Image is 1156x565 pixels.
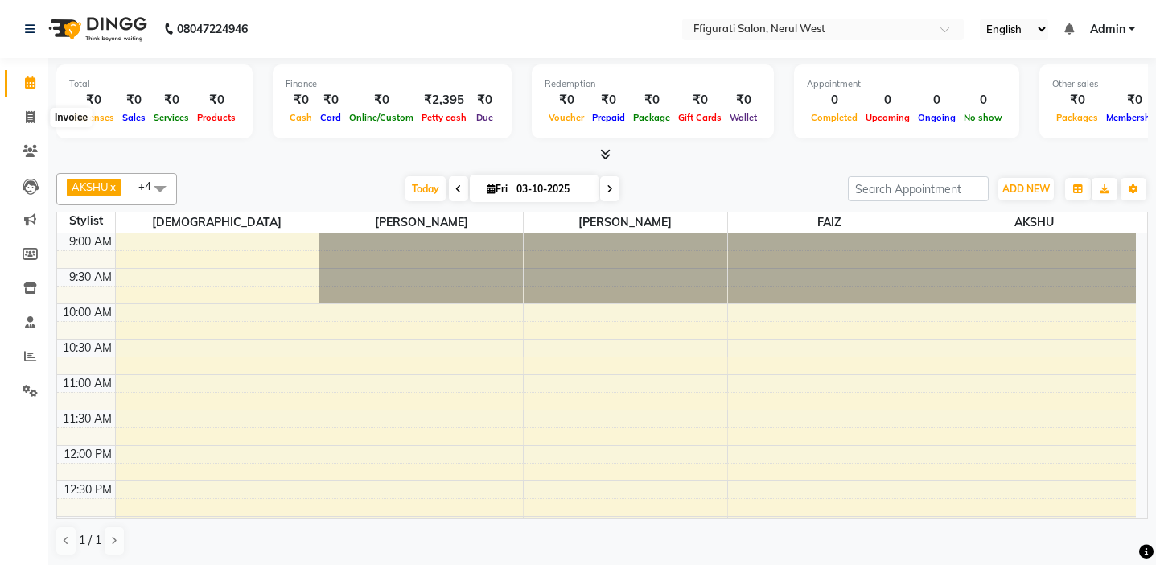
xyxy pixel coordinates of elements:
span: Sales [118,112,150,123]
div: Stylist [57,212,115,229]
div: 12:30 PM [60,481,115,498]
div: 12:00 PM [60,446,115,463]
div: ₹0 [471,91,499,109]
div: 0 [914,91,960,109]
span: Services [150,112,193,123]
div: 0 [862,91,914,109]
span: Admin [1090,21,1125,38]
div: 1:00 PM [67,517,115,534]
span: +4 [138,179,163,192]
div: ₹2,395 [418,91,471,109]
div: Total [69,77,240,91]
div: ₹0 [629,91,674,109]
div: ₹0 [588,91,629,109]
div: ₹0 [150,91,193,109]
span: Package [629,112,674,123]
div: ₹0 [69,91,118,109]
div: Invoice [51,108,92,127]
span: Due [472,112,497,123]
span: Upcoming [862,112,914,123]
span: FAIZ [728,212,932,233]
button: ADD NEW [998,178,1054,200]
img: logo [41,6,151,52]
span: Today [405,176,446,201]
input: 2025-10-03 [512,177,592,201]
div: Redemption [545,77,761,91]
span: Wallet [726,112,761,123]
span: Gift Cards [674,112,726,123]
span: Voucher [545,112,588,123]
span: Cash [286,112,316,123]
span: ADD NEW [1002,183,1050,195]
span: Card [316,112,345,123]
div: ₹0 [316,91,345,109]
input: Search Appointment [848,176,989,201]
span: [DEMOGRAPHIC_DATA] [116,212,319,233]
div: Appointment [807,77,1006,91]
span: 1 / 1 [79,532,101,549]
div: ₹0 [193,91,240,109]
div: ₹0 [345,91,418,109]
div: 0 [807,91,862,109]
div: 11:00 AM [60,375,115,392]
span: AKSHU [932,212,1136,233]
span: No show [960,112,1006,123]
div: 9:30 AM [66,269,115,286]
div: ₹0 [545,91,588,109]
span: Online/Custom [345,112,418,123]
div: 10:30 AM [60,340,115,357]
div: Finance [286,77,499,91]
b: 08047224946 [177,6,248,52]
span: Packages [1052,112,1102,123]
div: ₹0 [726,91,761,109]
div: ₹0 [1052,91,1102,109]
span: Completed [807,112,862,123]
div: ₹0 [286,91,316,109]
span: Prepaid [588,112,629,123]
div: 10:00 AM [60,304,115,321]
span: Products [193,112,240,123]
span: Ongoing [914,112,960,123]
span: Fri [483,183,512,195]
div: 11:30 AM [60,410,115,427]
a: x [109,180,116,193]
div: ₹0 [674,91,726,109]
span: [PERSON_NAME] [319,212,523,233]
span: Petty cash [418,112,471,123]
span: AKSHU [72,180,109,193]
div: 0 [960,91,1006,109]
div: 9:00 AM [66,233,115,250]
span: [PERSON_NAME] [524,212,727,233]
div: ₹0 [118,91,150,109]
